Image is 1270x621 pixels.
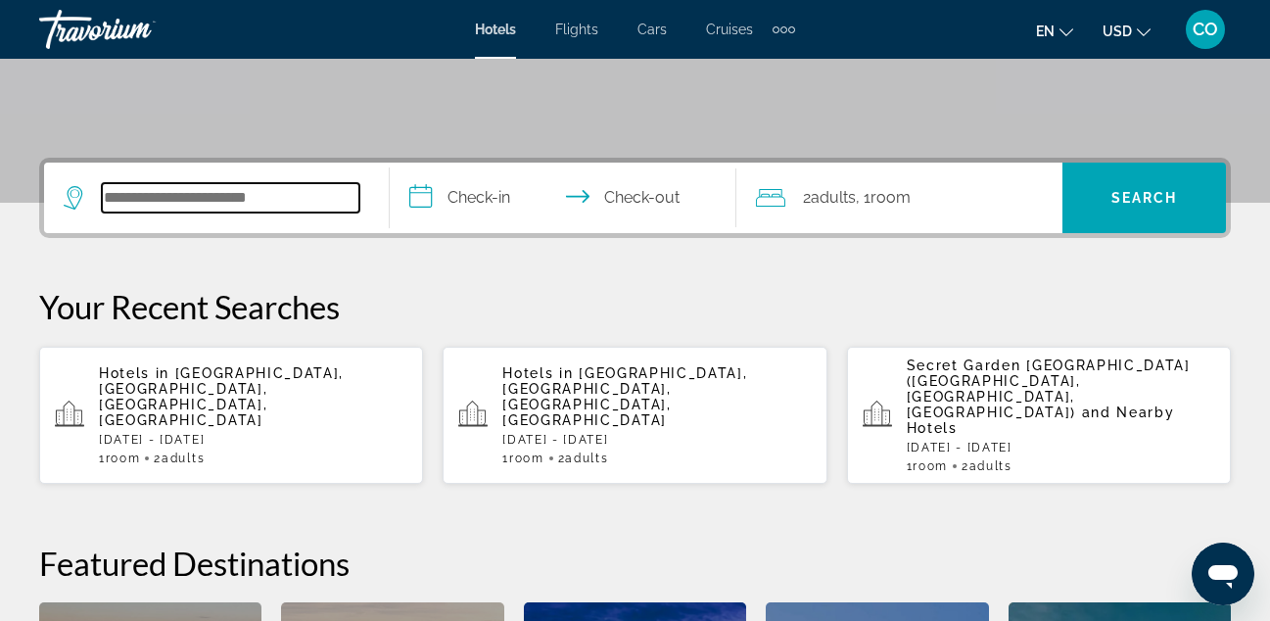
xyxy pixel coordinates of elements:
[1180,9,1231,50] button: User Menu
[803,184,856,212] span: 2
[706,22,753,37] a: Cruises
[502,433,811,447] p: [DATE] - [DATE]
[502,452,543,465] span: 1
[907,459,948,473] span: 1
[856,184,911,212] span: , 1
[637,22,667,37] a: Cars
[907,358,1191,420] span: Secret Garden [GEOGRAPHIC_DATA] ([GEOGRAPHIC_DATA], [GEOGRAPHIC_DATA], [GEOGRAPHIC_DATA])
[102,183,359,213] input: Search hotel destination
[154,452,205,465] span: 2
[509,452,544,465] span: Room
[1192,543,1254,605] iframe: Botón para iniciar la ventana de mensajería
[555,22,598,37] a: Flights
[1036,24,1055,39] span: en
[443,346,826,485] button: Hotels in [GEOGRAPHIC_DATA], [GEOGRAPHIC_DATA], [GEOGRAPHIC_DATA], [GEOGRAPHIC_DATA][DATE] - [DAT...
[907,405,1175,436] span: and Nearby Hotels
[44,163,1226,233] div: Search widget
[907,441,1215,454] p: [DATE] - [DATE]
[39,4,235,55] a: Travorium
[39,544,1231,583] h2: Featured Destinations
[39,287,1231,326] p: Your Recent Searches
[913,459,948,473] span: Room
[969,459,1012,473] span: Adults
[475,22,516,37] a: Hotels
[565,452,608,465] span: Adults
[99,365,169,381] span: Hotels in
[390,163,735,233] button: Select check in and out date
[1193,20,1218,39] span: CO
[99,433,407,447] p: [DATE] - [DATE]
[870,188,911,207] span: Room
[1103,24,1132,39] span: USD
[1062,163,1226,233] button: Search
[847,346,1231,485] button: Secret Garden [GEOGRAPHIC_DATA] ([GEOGRAPHIC_DATA], [GEOGRAPHIC_DATA], [GEOGRAPHIC_DATA]) and Nea...
[1111,190,1178,206] span: Search
[736,163,1062,233] button: Travelers: 2 adults, 0 children
[39,346,423,485] button: Hotels in [GEOGRAPHIC_DATA], [GEOGRAPHIC_DATA], [GEOGRAPHIC_DATA], [GEOGRAPHIC_DATA][DATE] - [DAT...
[106,452,141,465] span: Room
[162,452,205,465] span: Adults
[773,14,795,45] button: Extra navigation items
[502,365,747,428] span: [GEOGRAPHIC_DATA], [GEOGRAPHIC_DATA], [GEOGRAPHIC_DATA], [GEOGRAPHIC_DATA]
[1103,17,1151,45] button: Change currency
[1036,17,1073,45] button: Change language
[811,188,856,207] span: Adults
[99,365,344,428] span: [GEOGRAPHIC_DATA], [GEOGRAPHIC_DATA], [GEOGRAPHIC_DATA], [GEOGRAPHIC_DATA]
[99,452,140,465] span: 1
[558,452,609,465] span: 2
[962,459,1012,473] span: 2
[502,365,573,381] span: Hotels in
